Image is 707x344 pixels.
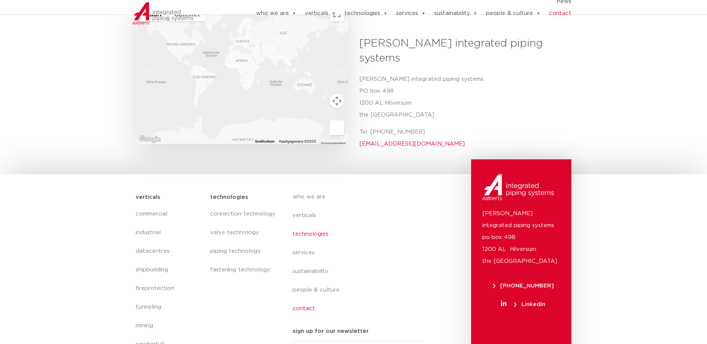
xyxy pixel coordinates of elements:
[255,139,275,144] button: Sneltoetsen
[359,73,566,121] p: [PERSON_NAME] integrated piping systems PO box 498 1200 AL Hilversum the [GEOGRAPHIC_DATA]
[514,302,545,307] span: LinkedIn
[329,93,344,108] button: Bedieningsopties voor de kaartweergave
[293,188,429,318] nav: Menu
[210,205,277,223] a: connection technology
[293,188,429,206] a: who we are
[210,223,277,242] a: valve technology
[293,299,429,318] a: contact
[359,126,566,150] p: Tel. [PHONE_NUMBER]
[293,206,429,225] a: verticals
[136,223,203,242] a: industrial
[136,205,203,223] a: commercial
[482,283,564,289] a: [PHONE_NUMBER]
[256,6,297,21] a: who we are
[434,6,478,21] a: sustainability
[293,281,429,299] a: people & culture
[136,316,203,335] a: mining
[293,262,429,281] a: sustainability
[293,225,429,243] a: technologies
[136,191,160,203] h5: verticals
[493,283,554,289] span: [PHONE_NUMBER]
[359,141,465,147] a: [EMAIL_ADDRESS][DOMAIN_NAME]
[305,6,336,21] a: verticals
[136,298,203,316] a: tunneling
[344,6,388,21] a: technologies
[210,242,277,261] a: piping technology
[210,261,277,279] a: fastening technology
[136,261,203,279] a: shipbuilding
[486,6,541,21] a: people & culture
[210,205,277,279] nav: Menu
[549,6,571,21] a: contact
[136,279,203,298] a: fireprotection
[359,36,566,66] h3: [PERSON_NAME] integrated piping systems
[293,325,369,337] h5: sign up for our newsletter
[138,134,162,144] img: Google
[293,243,429,262] a: services
[482,302,564,307] a: LinkedIn
[279,139,316,143] span: Kaartgegevens ©2025
[482,208,560,267] p: [PERSON_NAME] integrated piping systems po box 498 1200 AL Hilversum the [GEOGRAPHIC_DATA]
[329,120,344,135] button: Sleep Pegman de kaart op om Street View te openen
[396,6,426,21] a: services
[138,134,162,144] a: Dit gebied openen in Google Maps (er wordt een nieuw venster geopend)
[210,191,248,203] h5: technologies
[136,242,203,261] a: datacentres
[321,141,346,145] a: Voorwaarden (wordt geopend in een nieuw tabblad)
